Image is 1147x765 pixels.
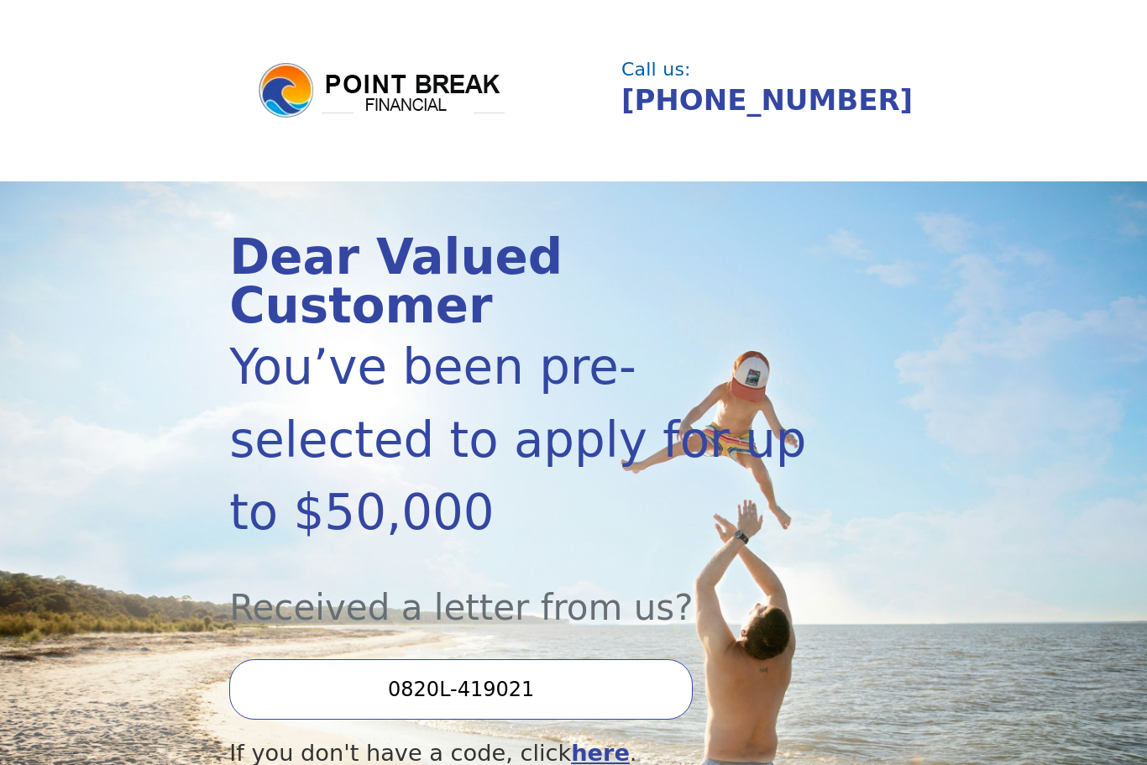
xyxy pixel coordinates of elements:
div: Call us: [621,60,909,79]
div: Received a letter from us? [229,549,814,634]
div: You’ve been pre-selected to apply for up to $50,000 [229,331,814,549]
input: Enter your Offer Code: [229,659,693,720]
img: logo.png [256,60,508,121]
a: [PHONE_NUMBER] [621,83,913,117]
div: Dear Valued Customer [229,233,814,331]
